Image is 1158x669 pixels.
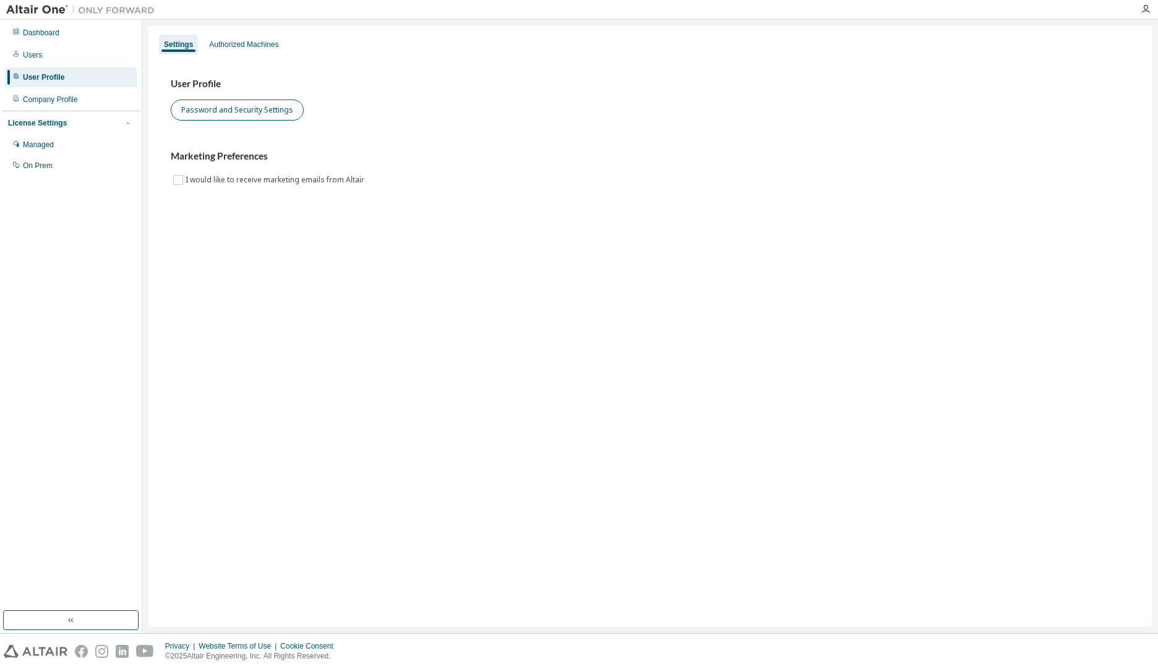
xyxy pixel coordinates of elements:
div: Users [23,50,42,60]
img: youtube.svg [136,645,154,658]
div: Settings [164,40,193,49]
label: I would like to receive marketing emails from Altair [186,173,367,187]
div: Company Profile [23,95,78,104]
div: License Settings [8,118,67,128]
div: Cookie Consent [280,641,340,651]
div: Managed [23,140,54,150]
div: On Prem [23,161,53,171]
button: Password and Security Settings [171,100,304,121]
h3: User Profile [171,78,1130,90]
div: Website Terms of Use [199,641,280,651]
img: linkedin.svg [116,645,129,658]
div: User Profile [23,72,64,82]
div: Privacy [165,641,199,651]
img: Altair One [6,4,161,16]
img: altair_logo.svg [4,645,67,658]
img: instagram.svg [95,645,108,658]
img: facebook.svg [75,645,88,658]
div: Authorized Machines [209,40,278,49]
div: Dashboard [23,28,59,38]
h3: Marketing Preferences [171,150,1130,163]
p: © 2025 Altair Engineering, Inc. All Rights Reserved. [165,651,341,662]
